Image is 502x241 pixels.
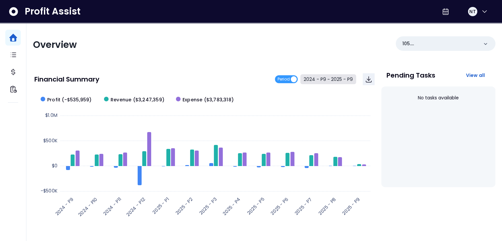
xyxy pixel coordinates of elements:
[43,137,57,144] text: $500K
[386,72,435,79] p: Pending Tasks
[221,196,242,217] text: 2025 - P4
[151,196,171,215] text: 2025 - P1
[102,196,123,217] text: 2024 - P11
[469,8,476,15] span: NT
[341,196,361,216] text: 2025 - P9
[466,72,485,79] span: View all
[402,40,478,47] p: 105. UTC([GEOGRAPHIC_DATA])
[174,196,194,216] text: 2025 - P2
[34,76,99,83] p: Financial Summary
[386,89,490,107] div: No tasks available
[278,75,290,83] span: Period
[54,196,75,217] text: 2024 - P9
[111,96,164,103] span: Revenue ($3,247,359)
[317,196,337,216] text: 2025 - P8
[125,196,147,218] text: 2024 - P12
[183,96,234,103] span: Expense ($3,783,318)
[269,196,290,216] text: 2025 - P6
[47,96,92,103] span: Profit (-$535,959)
[300,74,356,84] button: 2024 - P9 ~ 2025 - P9
[41,188,57,194] text: -$500K
[52,162,57,169] text: $0
[246,196,266,216] text: 2025 - P5
[25,6,81,17] span: Profit Assist
[77,196,99,218] text: 2024 - P10
[198,196,218,216] text: 2025 - P3
[293,196,314,216] text: 2025 - P7
[45,112,57,119] text: $1.0M
[460,69,490,81] button: View all
[33,38,77,51] span: Overview
[363,73,375,85] button: Download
